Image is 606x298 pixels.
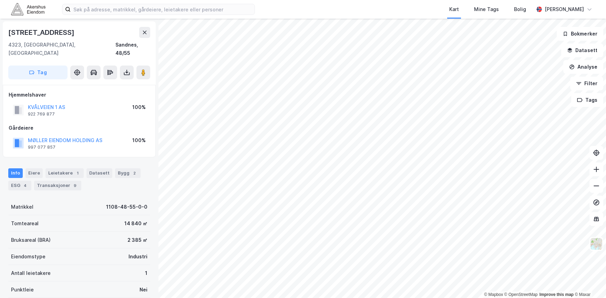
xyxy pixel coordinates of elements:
[545,5,584,13] div: [PERSON_NAME]
[11,286,34,294] div: Punktleie
[25,168,43,178] div: Eiere
[115,41,150,57] div: Sandnes, 48/55
[11,203,33,211] div: Matrikkel
[570,77,603,90] button: Filter
[140,286,147,294] div: Nei
[449,5,459,13] div: Kart
[127,236,147,244] div: 2 385 ㎡
[86,168,112,178] div: Datasett
[11,3,45,15] img: akershus-eiendom-logo.9091f326c980b4bce74ccdd9f866810c.svg
[45,168,84,178] div: Leietakere
[124,219,147,228] div: 14 840 ㎡
[106,203,147,211] div: 1108-48-55-0-0
[9,91,150,99] div: Hjemmelshaver
[504,292,538,297] a: OpenStreetMap
[11,236,51,244] div: Bruksareal (BRA)
[540,292,574,297] a: Improve this map
[563,60,603,74] button: Analyse
[11,219,39,228] div: Tomteareal
[115,168,141,178] div: Bygg
[561,43,603,57] button: Datasett
[132,103,146,111] div: 100%
[131,170,138,177] div: 2
[28,145,55,150] div: 997 077 857
[34,181,81,190] div: Transaksjoner
[72,182,79,189] div: 9
[22,182,29,189] div: 4
[74,170,81,177] div: 1
[474,5,499,13] div: Mine Tags
[8,66,68,79] button: Tag
[590,237,603,250] img: Z
[557,27,603,41] button: Bokmerker
[514,5,526,13] div: Bolig
[571,93,603,107] button: Tags
[8,41,115,57] div: 4323, [GEOGRAPHIC_DATA], [GEOGRAPHIC_DATA]
[11,269,51,277] div: Antall leietakere
[132,136,146,145] div: 100%
[71,4,255,14] input: Søk på adresse, matrikkel, gårdeiere, leietakere eller personer
[11,252,45,261] div: Eiendomstype
[129,252,147,261] div: Industri
[28,111,55,117] div: 922 769 877
[572,265,606,298] iframe: Chat Widget
[145,269,147,277] div: 1
[9,124,150,132] div: Gårdeiere
[572,265,606,298] div: Kontrollprogram for chat
[8,181,31,190] div: ESG
[8,168,23,178] div: Info
[8,27,76,38] div: [STREET_ADDRESS]
[484,292,503,297] a: Mapbox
